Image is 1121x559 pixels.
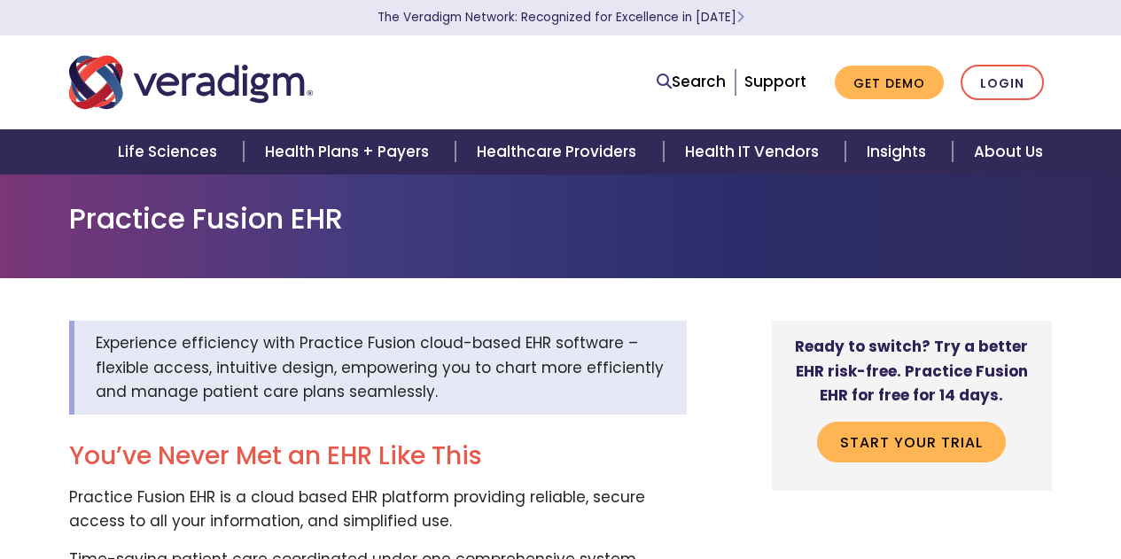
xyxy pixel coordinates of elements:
[455,129,663,175] a: Healthcare Providers
[96,332,664,401] span: Experience efficiency with Practice Fusion cloud-based EHR software – flexible access, intuitive ...
[244,129,455,175] a: Health Plans + Payers
[69,441,687,471] h2: You’ve Never Met an EHR Like This
[736,9,744,26] span: Learn More
[657,70,726,94] a: Search
[69,53,313,112] img: Veradigm logo
[845,129,953,175] a: Insights
[744,71,806,92] a: Support
[69,485,687,533] p: Practice Fusion EHR is a cloud based EHR platform providing reliable, secure access to all your i...
[953,129,1064,175] a: About Us
[795,336,1028,405] strong: Ready to switch? Try a better EHR risk-free. Practice Fusion EHR for free for 14 days.
[817,422,1006,462] a: Start your trial
[961,65,1044,101] a: Login
[69,202,1053,236] h1: Practice Fusion EHR
[835,66,944,100] a: Get Demo
[97,129,244,175] a: Life Sciences
[378,9,744,26] a: The Veradigm Network: Recognized for Excellence in [DATE]Learn More
[664,129,845,175] a: Health IT Vendors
